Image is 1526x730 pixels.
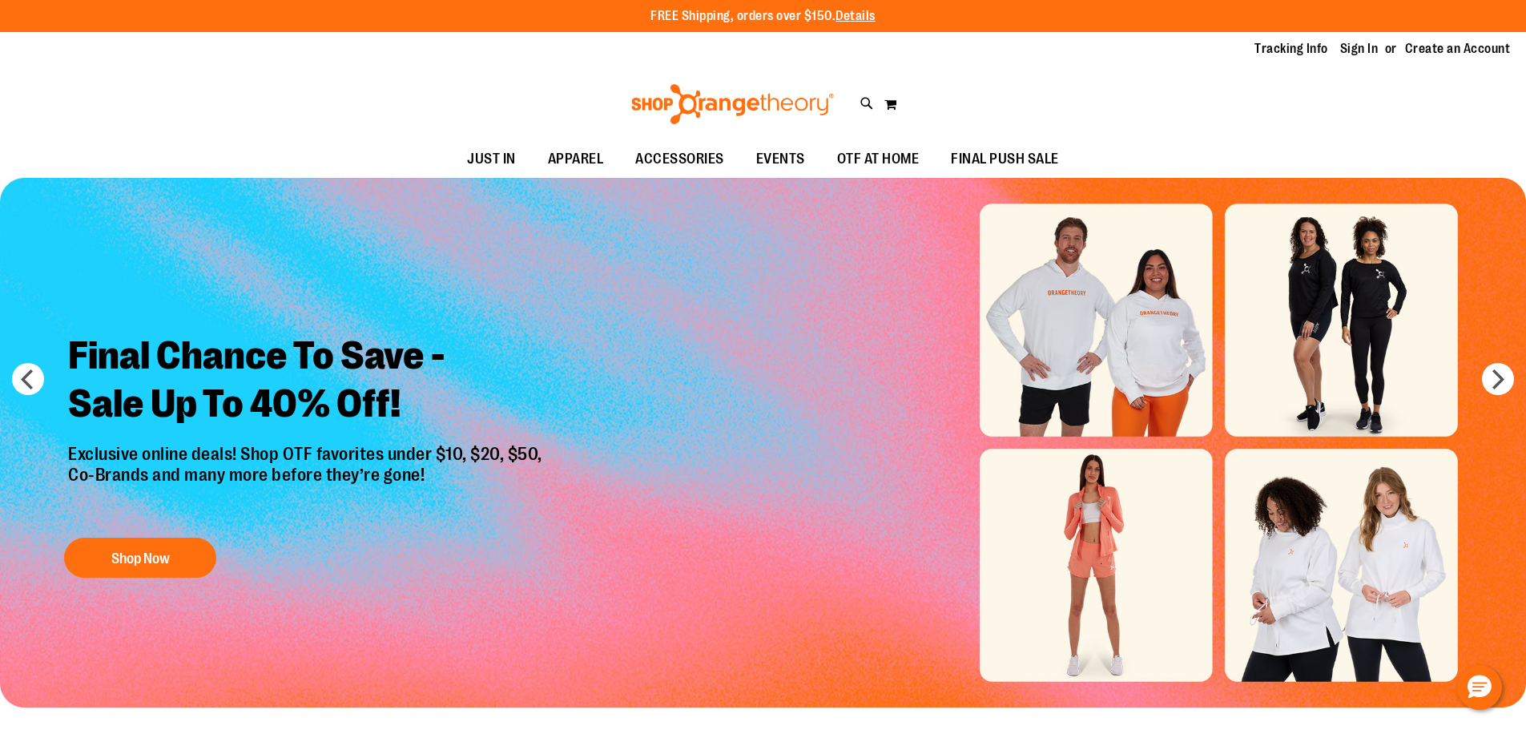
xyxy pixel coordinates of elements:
a: Final Chance To Save -Sale Up To 40% Off! Exclusive online deals! Shop OTF favorites under $10, $... [56,320,558,587]
button: Hello, have a question? Let’s chat. [1457,665,1502,710]
button: Shop Now [64,538,216,578]
a: OTF AT HOME [821,141,936,178]
span: JUST IN [467,141,516,177]
a: Tracking Info [1254,40,1328,58]
p: Exclusive online deals! Shop OTF favorites under $10, $20, $50, Co-Brands and many more before th... [56,444,558,522]
a: ACCESSORIES [619,141,740,178]
a: Sign In [1340,40,1379,58]
a: APPAREL [532,141,620,178]
a: Details [835,9,876,23]
span: EVENTS [756,141,805,177]
img: Shop Orangetheory [629,84,836,124]
a: JUST IN [451,141,532,178]
button: next [1482,363,1514,395]
button: prev [12,363,44,395]
p: FREE Shipping, orders over $150. [650,7,876,26]
span: ACCESSORIES [635,141,724,177]
span: FINAL PUSH SALE [951,141,1059,177]
a: FINAL PUSH SALE [935,141,1075,178]
span: OTF AT HOME [837,141,920,177]
a: Create an Account [1405,40,1511,58]
a: EVENTS [740,141,821,178]
span: APPAREL [548,141,604,177]
h2: Final Chance To Save - Sale Up To 40% Off! [56,320,558,444]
